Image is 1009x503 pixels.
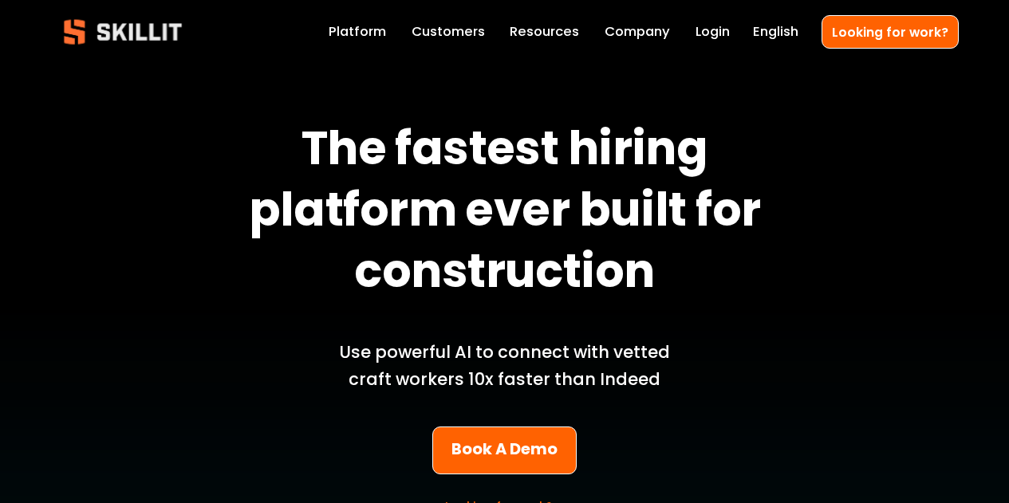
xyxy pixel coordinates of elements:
[822,15,959,48] a: Looking for work?
[50,8,195,56] img: Skillit
[696,21,730,43] a: Login
[605,21,670,43] a: Company
[318,339,692,393] p: Use powerful AI to connect with vetted craft workers 10x faster than Indeed
[249,113,770,315] strong: The fastest hiring platform ever built for construction
[510,21,579,43] a: folder dropdown
[753,21,798,43] div: language picker
[329,21,386,43] a: Platform
[510,22,579,42] span: Resources
[432,426,577,474] a: Book A Demo
[753,22,798,42] span: English
[412,21,485,43] a: Customers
